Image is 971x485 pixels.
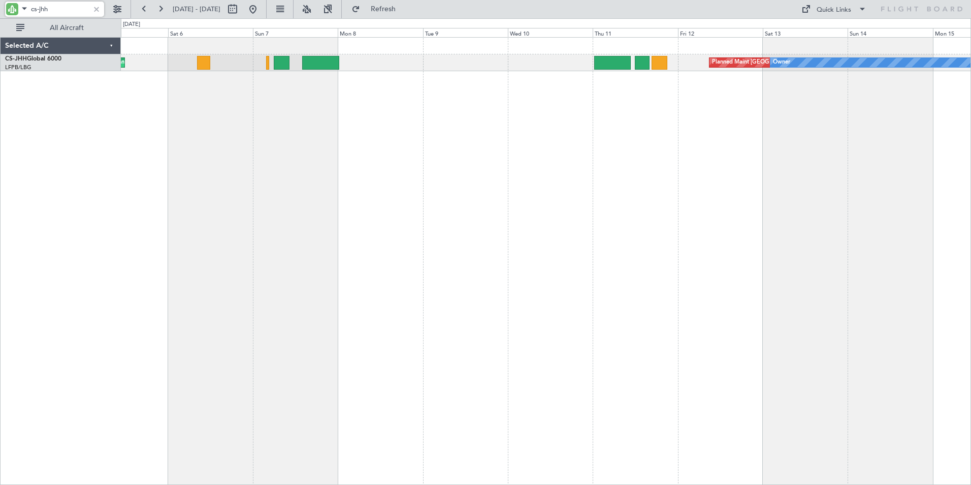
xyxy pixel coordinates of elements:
span: [DATE] - [DATE] [173,5,220,14]
a: CS-JHHGlobal 6000 [5,56,61,62]
div: Tue 9 [423,28,508,37]
span: All Aircraft [26,24,107,32]
span: CS-JHH [5,56,27,62]
div: Fri 12 [678,28,763,37]
div: Thu 11 [593,28,677,37]
button: Quick Links [796,1,871,17]
input: A/C (Reg. or Type) [31,2,89,17]
div: Sun 7 [253,28,338,37]
div: Fri 5 [83,28,168,37]
a: LFPB/LBG [5,64,31,71]
div: Planned Maint [GEOGRAPHIC_DATA] ([GEOGRAPHIC_DATA]) [712,55,872,70]
div: Quick Links [817,5,851,15]
div: Sat 6 [168,28,253,37]
div: Wed 10 [508,28,593,37]
div: [DATE] [123,20,140,29]
div: Mon 8 [338,28,423,37]
button: All Aircraft [11,20,110,36]
button: Refresh [347,1,408,17]
div: Sun 14 [848,28,932,37]
div: Sat 13 [763,28,848,37]
div: Owner [773,55,790,70]
span: Refresh [362,6,405,13]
